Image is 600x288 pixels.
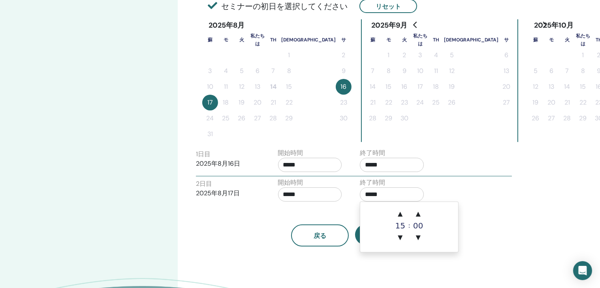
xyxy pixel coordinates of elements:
[544,32,559,47] th: 月曜日
[433,37,439,43] font: Th
[504,51,508,59] font: 6
[503,98,510,107] font: 27
[410,222,426,230] div: 00
[502,82,510,91] font: 20
[281,32,336,47] th: 金曜日
[444,32,498,47] th: 金曜日
[342,51,346,59] font: 2
[533,82,538,91] font: 12
[371,37,375,43] font: 蘇
[549,82,554,91] font: 13
[234,32,250,47] th: 火曜日
[287,67,291,75] font: 8
[370,98,376,107] font: 21
[371,67,375,75] font: 7
[409,17,422,33] button: 前の月へ戻る
[534,21,574,30] font: 2025年10月
[355,224,413,245] button: 次
[286,82,292,91] font: 15
[341,82,347,91] font: 16
[564,82,570,91] font: 14
[360,178,385,187] font: 終了時間
[224,67,228,75] font: 4
[224,82,228,91] font: 11
[403,67,406,75] font: 9
[250,33,265,47] font: 私たちは
[410,230,426,245] span: ▼
[196,189,240,197] font: 2025年8月17日
[534,67,538,75] font: 5
[538,17,551,33] button: 翌月へ進む
[392,206,408,222] span: ▲
[369,114,377,122] font: 28
[376,2,401,11] font: リセット
[202,32,218,47] th: 日曜日
[449,67,455,75] font: 12
[548,114,555,122] font: 27
[388,51,390,59] font: 1
[385,98,392,107] font: 22
[238,114,246,122] font: 26
[239,82,245,91] font: 12
[221,1,348,11] font: セミナーの初日を選択してください
[504,37,509,43] font: サ
[408,206,410,245] div: :
[254,98,261,107] font: 20
[392,230,408,245] span: ▼
[256,67,260,75] font: 6
[340,98,347,107] font: 23
[433,98,440,107] font: 25
[224,37,228,43] font: モ
[255,82,260,91] font: 13
[265,32,281,47] th: 木曜日
[340,114,348,122] font: 30
[207,98,213,107] font: 17
[401,98,408,107] font: 23
[450,51,454,59] font: 5
[341,37,346,43] font: サ
[371,21,407,30] font: 2025年9月
[549,67,553,75] font: 6
[547,98,555,107] font: 20
[223,98,229,107] font: 18
[418,82,423,91] font: 17
[559,32,575,47] th: 火曜日
[270,82,276,91] font: 14
[419,51,422,59] font: 3
[222,114,230,122] font: 25
[270,37,276,43] font: Th
[428,32,444,47] th: 木曜日
[254,114,261,122] font: 27
[365,32,381,47] th: 日曜日
[579,114,587,122] font: 29
[417,98,424,107] font: 24
[250,32,265,47] th: 水曜日
[278,178,303,187] font: 開始時間
[434,51,438,59] font: 4
[286,98,293,107] font: 22
[392,222,408,230] div: 15
[342,67,346,75] font: 9
[288,51,290,59] font: 1
[582,51,584,59] font: 1
[402,82,408,91] font: 16
[444,37,498,43] font: [DEMOGRAPHIC_DATA]
[240,67,244,75] font: 5
[196,150,198,158] font: 1
[207,82,213,91] font: 10
[417,67,423,75] font: 10
[385,114,393,122] font: 29
[573,261,592,280] div: インターコムメッセンジャーを開く
[449,82,455,91] font: 19
[581,67,585,75] font: 8
[413,33,427,47] font: 私たちは
[533,98,539,107] font: 19
[206,180,212,188] font: 目
[448,98,456,107] font: 26
[564,114,571,122] font: 28
[370,82,376,91] font: 14
[270,114,277,122] font: 28
[564,98,570,107] font: 21
[360,149,385,157] font: 終了時間
[579,98,587,107] font: 22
